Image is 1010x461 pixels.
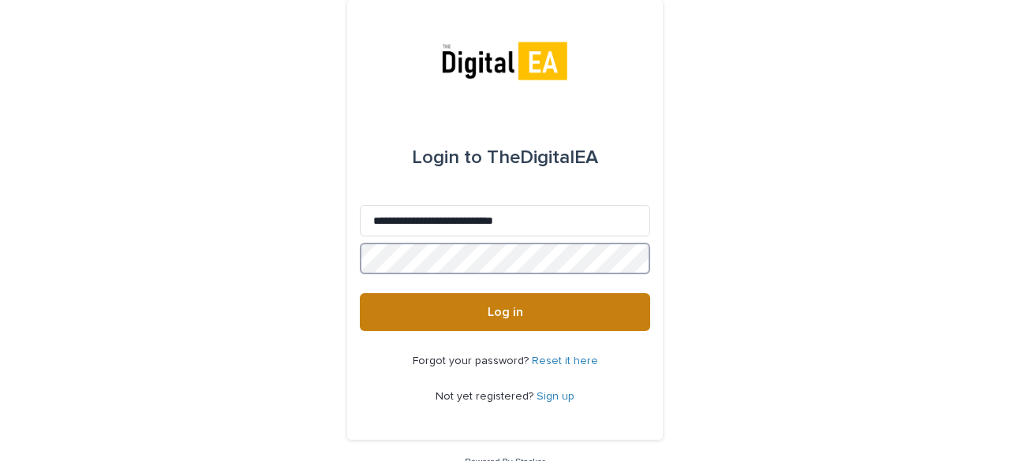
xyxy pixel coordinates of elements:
a: Sign up [537,391,574,402]
a: Reset it here [532,355,598,366]
div: TheDigitalEA [412,136,598,180]
span: Login to [412,148,482,167]
span: Forgot your password? [413,355,532,366]
img: mpnAKsivTWiDOsumdcjk [437,38,573,85]
button: Log in [360,293,650,331]
span: Log in [488,306,523,318]
span: Not yet registered? [436,391,537,402]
